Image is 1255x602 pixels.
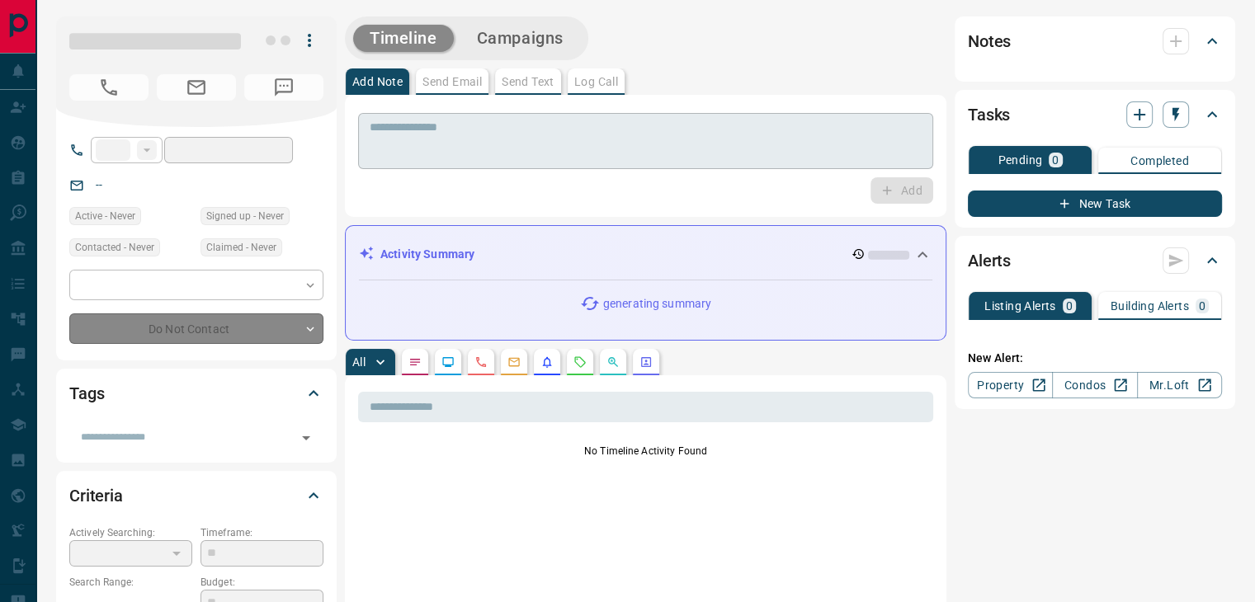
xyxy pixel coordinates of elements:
p: Timeframe: [201,525,323,540]
span: No Number [244,74,323,101]
p: 0 [1199,300,1205,312]
a: Condos [1052,372,1137,398]
p: Add Note [352,76,403,87]
p: Listing Alerts [984,300,1056,312]
h2: Alerts [968,247,1011,274]
div: Alerts [968,241,1222,280]
h2: Tasks [968,101,1010,128]
p: 0 [1066,300,1073,312]
p: 0 [1052,154,1059,166]
p: Building Alerts [1111,300,1189,312]
svg: Agent Actions [639,355,653,369]
p: Completed [1130,155,1189,167]
div: Activity Summary [359,239,932,270]
svg: Opportunities [606,355,620,369]
p: No Timeline Activity Found [358,444,933,459]
button: Open [295,426,318,449]
p: Actively Searching: [69,525,192,540]
h2: Tags [69,380,104,407]
button: Campaigns [460,25,580,52]
a: Property [968,372,1053,398]
button: New Task [968,190,1222,217]
span: Signed up - Never [206,208,284,224]
svg: Emails [507,355,521,369]
span: No Number [69,74,149,101]
svg: Listing Alerts [540,355,554,369]
p: Pending [998,154,1042,166]
svg: Requests [573,355,587,369]
p: Budget: [201,575,323,590]
span: Claimed - Never [206,239,276,256]
div: Criteria [69,476,323,515]
button: Timeline [353,25,454,52]
div: Notes [968,21,1222,61]
div: Tasks [968,95,1222,134]
h2: Notes [968,28,1011,54]
p: Activity Summary [380,246,474,263]
a: -- [96,178,102,191]
p: All [352,356,366,368]
p: Search Range: [69,575,192,590]
span: Contacted - Never [75,239,154,256]
svg: Lead Browsing Activity [441,355,455,369]
p: New Alert: [968,350,1222,367]
span: Active - Never [75,208,135,224]
span: No Email [157,74,236,101]
div: Do Not Contact [69,313,323,344]
a: Mr.Loft [1137,372,1222,398]
h2: Criteria [69,482,123,509]
svg: Notes [408,355,422,369]
div: Tags [69,374,323,413]
svg: Calls [474,355,488,369]
p: generating summary [603,295,711,313]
